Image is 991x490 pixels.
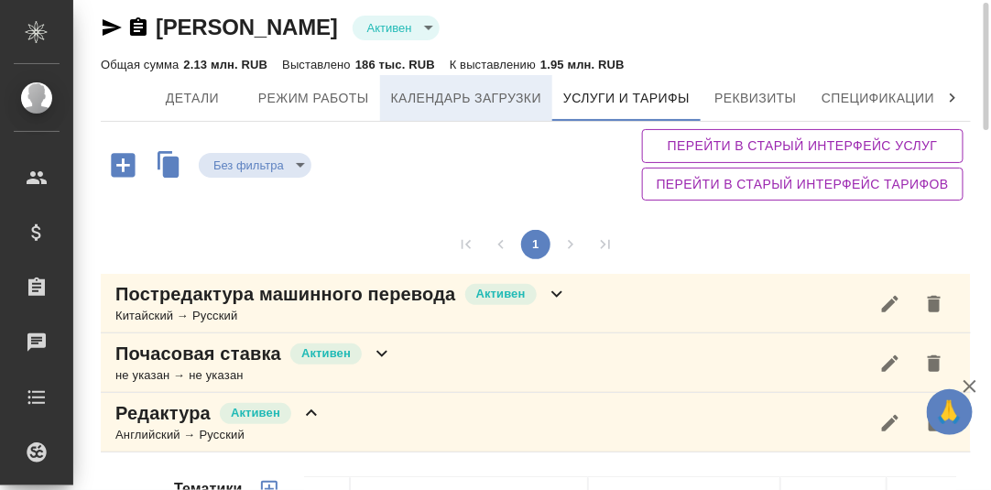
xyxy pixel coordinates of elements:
[148,87,236,110] span: Детали
[208,158,289,173] button: Без фильтра
[868,342,912,386] button: Редактировать услугу
[183,58,267,71] p: 2.13 млн. RUB
[115,307,568,325] div: Китайский → Русский
[115,366,393,385] div: не указан → не указан
[934,393,965,431] span: 🙏
[98,147,148,184] button: Добавить услугу
[101,333,971,393] div: Почасовая ставкаАктивенне указан → не указан
[115,400,211,426] p: Редактура
[353,16,440,40] div: Активен
[912,401,956,445] button: Удалить услугу
[127,16,149,38] button: Скопировать ссылку
[657,173,949,196] span: Перейти в старый интерфейс тарифов
[657,135,949,158] span: Перейти в старый интерфейс услуг
[148,147,199,188] button: Скопировать услуги другого исполнителя
[199,153,311,178] div: Активен
[868,282,912,326] button: Редактировать услугу
[642,129,964,163] button: Перейти в старый интерфейс услуг
[362,20,418,36] button: Активен
[101,274,971,333] div: Постредактура машинного переводаАктивенКитайский → Русский
[476,285,526,303] p: Активен
[101,393,971,452] div: РедактураАктивенАнглийский → Русский
[712,87,800,110] span: Реквизиты
[540,58,625,71] p: 1.95 млн. RUB
[258,87,369,110] span: Режим работы
[822,87,934,110] span: Спецификации
[391,87,542,110] span: Календарь загрузки
[282,58,355,71] p: Выставлено
[355,58,435,71] p: 186 тыс. RUB
[101,16,123,38] button: Скопировать ссылку для ЯМессенджера
[101,58,183,71] p: Общая сумма
[231,404,280,422] p: Активен
[115,341,281,366] p: Почасовая ставка
[642,168,964,201] button: Перейти в старый интерфейс тарифов
[449,230,623,259] nav: pagination navigation
[115,426,322,444] div: Английский → Русский
[115,281,456,307] p: Постредактура машинного перевода
[912,282,956,326] button: Удалить услугу
[301,344,351,363] p: Активен
[450,58,540,71] p: К выставлению
[927,389,973,435] button: 🙏
[912,342,956,386] button: Удалить услугу
[563,87,690,110] span: Услуги и тарифы
[868,401,912,445] button: Редактировать услугу
[156,15,338,39] a: [PERSON_NAME]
